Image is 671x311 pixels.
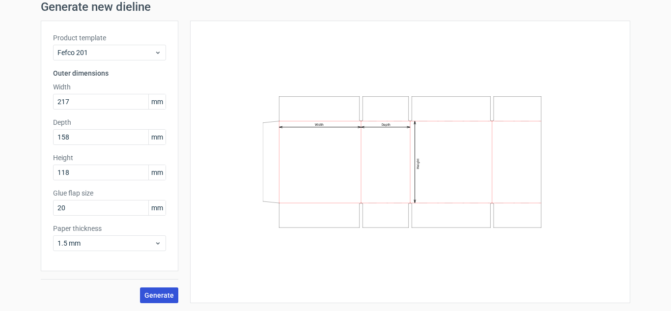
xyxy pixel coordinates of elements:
[148,130,166,144] span: mm
[148,94,166,109] span: mm
[53,224,166,233] label: Paper thickness
[53,82,166,92] label: Width
[416,159,420,169] text: Height
[53,68,166,78] h3: Outer dimensions
[140,287,178,303] button: Generate
[57,238,154,248] span: 1.5 mm
[144,292,174,299] span: Generate
[57,48,154,57] span: Fefco 201
[53,188,166,198] label: Glue flap size
[41,1,630,13] h1: Generate new dieline
[148,200,166,215] span: mm
[53,33,166,43] label: Product template
[53,117,166,127] label: Depth
[315,123,324,127] text: Width
[53,153,166,163] label: Height
[148,165,166,180] span: mm
[382,123,391,127] text: Depth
